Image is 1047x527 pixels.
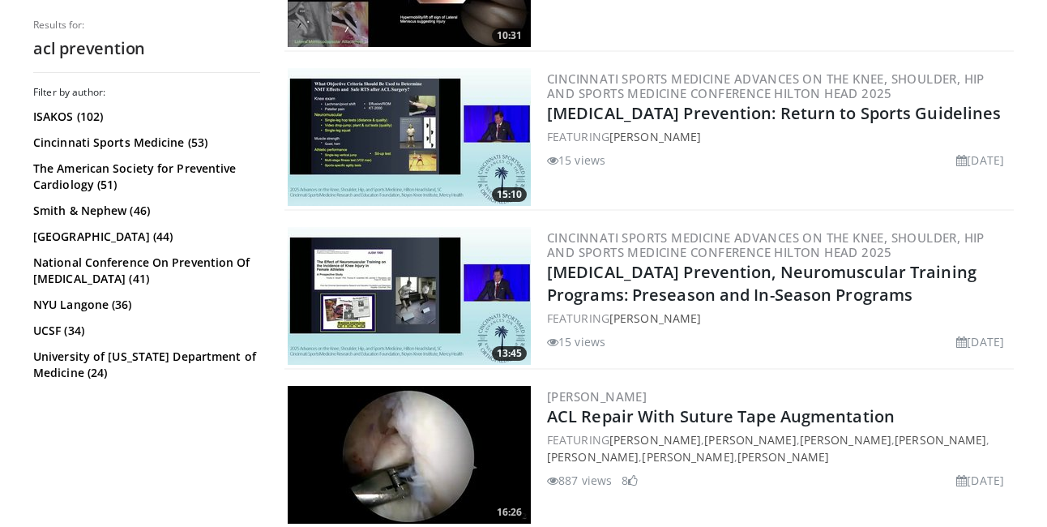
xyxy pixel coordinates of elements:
[33,203,256,219] a: Smith & Nephew (46)
[547,261,976,306] a: [MEDICAL_DATA] Prevention, Neuromuscular Training Programs: Preseason and In-Season Programs
[704,432,796,448] a: [PERSON_NAME]
[956,472,1004,489] li: [DATE]
[622,472,638,489] li: 8
[492,346,527,361] span: 13:45
[33,109,256,125] a: ISAKOS (102)
[288,68,531,206] img: 24b8a468-6af9-45d5-8a81-8a9706edc373.300x170_q85_crop-smart_upscale.jpg
[547,229,985,260] a: Cincinnati Sports Medicine Advances on the Knee, Shoulder, Hip and Sports Medicine Conference Hil...
[288,227,531,365] img: 51fb0462-60db-404c-852f-aaa1446bf860.300x170_q85_crop-smart_upscale.jpg
[33,297,256,313] a: NYU Langone (36)
[547,472,612,489] li: 887 views
[609,432,701,448] a: [PERSON_NAME]
[33,86,260,99] h3: Filter by author:
[547,310,1011,327] div: FEATURING
[288,227,531,365] a: 13:45
[956,152,1004,169] li: [DATE]
[33,135,256,151] a: Cincinnati Sports Medicine (53)
[288,68,531,206] a: 15:10
[547,388,647,405] a: [PERSON_NAME]
[547,449,639,465] a: [PERSON_NAME]
[492,187,527,202] span: 15:10
[547,152,605,169] li: 15 views
[547,102,1001,124] a: [MEDICAL_DATA] Prevention: Return to Sports Guidelines
[956,333,1004,350] li: [DATE]
[33,255,256,287] a: National Conference On Prevention Of [MEDICAL_DATA] (41)
[33,229,256,245] a: [GEOGRAPHIC_DATA] (44)
[33,161,256,193] a: The American Society for Preventive Cardiology (51)
[547,431,1011,465] div: FEATURING , , , , , ,
[547,128,1011,145] div: FEATURING
[492,505,527,520] span: 16:26
[642,449,733,465] a: [PERSON_NAME]
[547,405,895,427] a: ACL Repair With Suture Tape Augmentation
[33,38,260,59] h2: acl prevention
[33,349,256,381] a: University of [US_STATE] Department of Medicine (24)
[492,28,527,43] span: 10:31
[895,432,986,448] a: [PERSON_NAME]
[33,323,256,339] a: UCSF (34)
[547,333,605,350] li: 15 views
[288,386,531,524] a: 16:26
[33,19,260,32] p: Results for:
[288,386,531,524] img: 776847af-3f42-4dea-84f5-8d470f0e35de.300x170_q85_crop-smart_upscale.jpg
[737,449,829,465] a: [PERSON_NAME]
[609,129,701,144] a: [PERSON_NAME]
[800,432,891,448] a: [PERSON_NAME]
[547,71,985,101] a: Cincinnati Sports Medicine Advances on the Knee, Shoulder, Hip and Sports Medicine Conference Hil...
[609,311,701,326] a: [PERSON_NAME]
